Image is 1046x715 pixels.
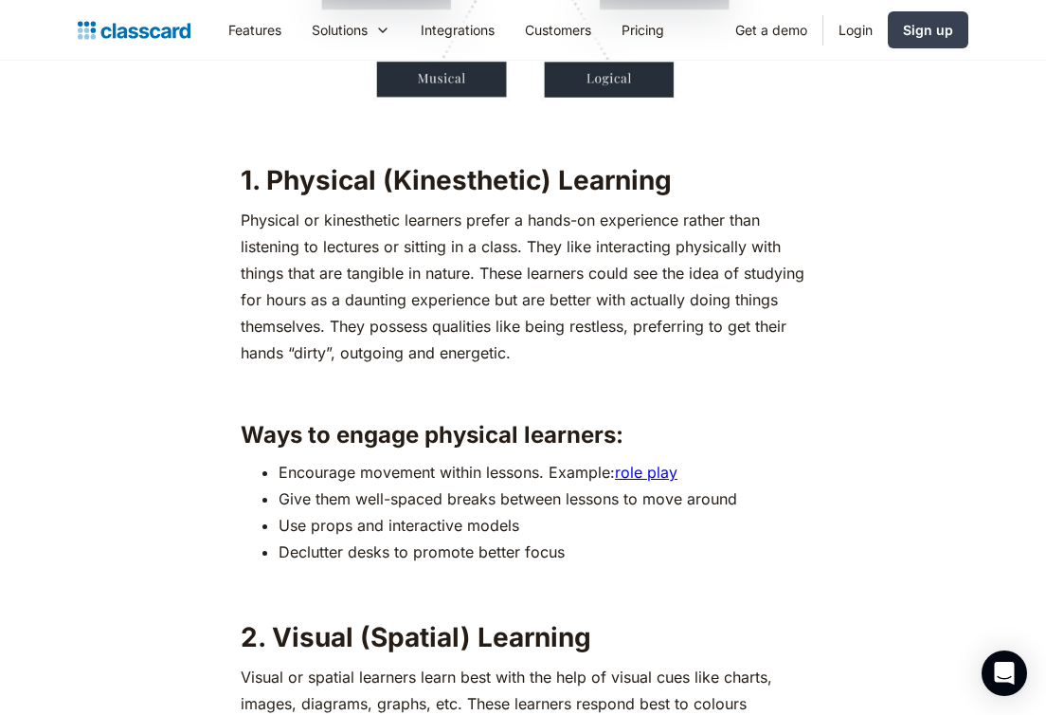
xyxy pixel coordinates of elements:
a: Features [213,9,297,51]
strong: 2. Visual (Spatial) Learning [241,621,591,653]
p: ‍ [241,376,805,402]
a: Pricing [606,9,679,51]
a: Customers [510,9,606,51]
div: Solutions [312,20,368,40]
a: Login [823,9,888,51]
li: Give them well-spaced breaks between lessons to move around [279,486,805,512]
a: Integrations [406,9,510,51]
li: Use props and interactive models [279,512,805,539]
strong: 1. Physical (Kinesthetic) Learning [241,164,672,196]
a: home [78,17,190,44]
a: role play [615,463,677,482]
div: Sign up [903,20,953,40]
a: Get a demo [720,9,822,51]
div: Open Intercom Messenger [982,651,1027,696]
p: ‍ [241,118,805,144]
strong: Ways to engage physical learners: [241,421,623,449]
div: Solutions [297,9,406,51]
li: Encourage movement within lessons. Example: [279,459,805,486]
a: Sign up [888,11,968,48]
li: Declutter desks to promote better focus [279,539,805,565]
p: Physical or kinesthetic learners prefer a hands-on experience rather than listening to lectures o... [241,207,805,366]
